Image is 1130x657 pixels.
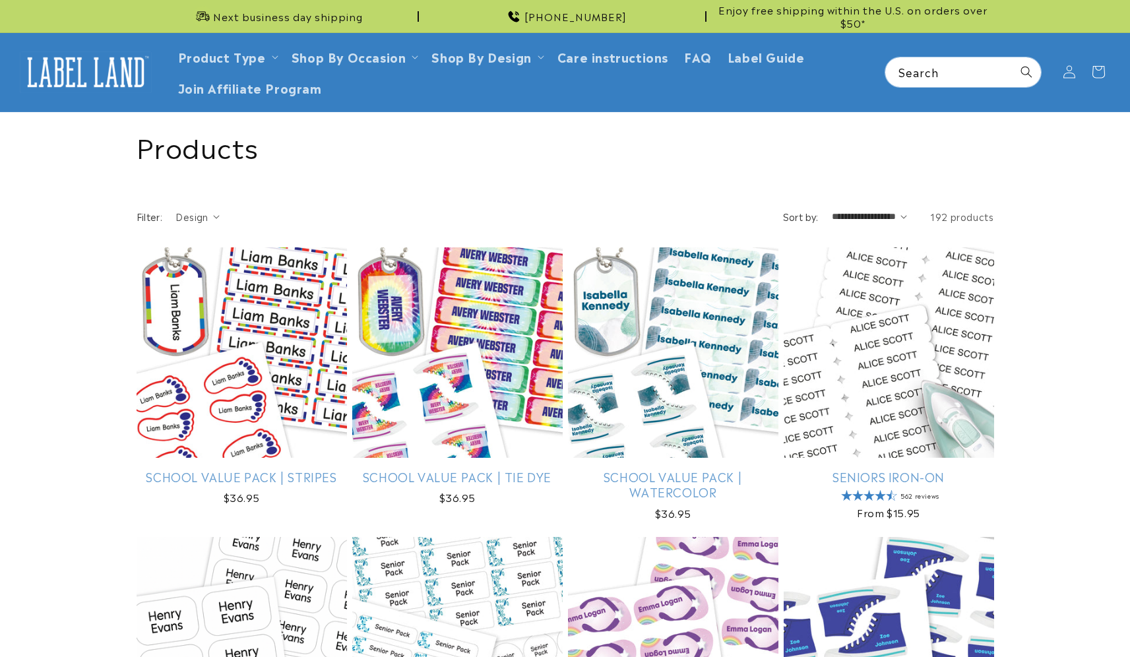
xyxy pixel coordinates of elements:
[15,47,157,98] a: Label Land
[137,129,994,163] h1: Products
[524,10,627,23] span: [PHONE_NUMBER]
[1012,57,1041,86] button: Search
[175,210,208,223] span: Design
[720,41,813,72] a: Label Guide
[284,41,424,72] summary: Shop By Occasion
[728,49,805,64] span: Label Guide
[424,41,549,72] summary: Shop By Design
[178,47,266,65] a: Product Type
[568,469,778,500] a: School Value Pack | Watercolor
[676,41,720,72] a: FAQ
[557,49,668,64] span: Care instructions
[175,210,220,224] summary: Design (0 selected)
[213,10,363,23] span: Next business day shipping
[431,47,531,65] a: Shop By Design
[684,49,712,64] span: FAQ
[712,3,994,29] span: Enjoy free shipping within the U.S. on orders over $50*
[178,80,322,95] span: Join Affiliate Program
[137,210,163,224] h2: Filter:
[20,51,152,92] img: Label Land
[137,469,347,484] a: School Value Pack | Stripes
[170,72,330,103] a: Join Affiliate Program
[549,41,676,72] a: Care instructions
[930,210,993,223] span: 192 products
[352,469,563,484] a: School Value Pack | Tie Dye
[170,41,284,72] summary: Product Type
[292,49,406,64] span: Shop By Occasion
[784,469,994,484] a: Seniors Iron-On
[783,210,819,223] label: Sort by:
